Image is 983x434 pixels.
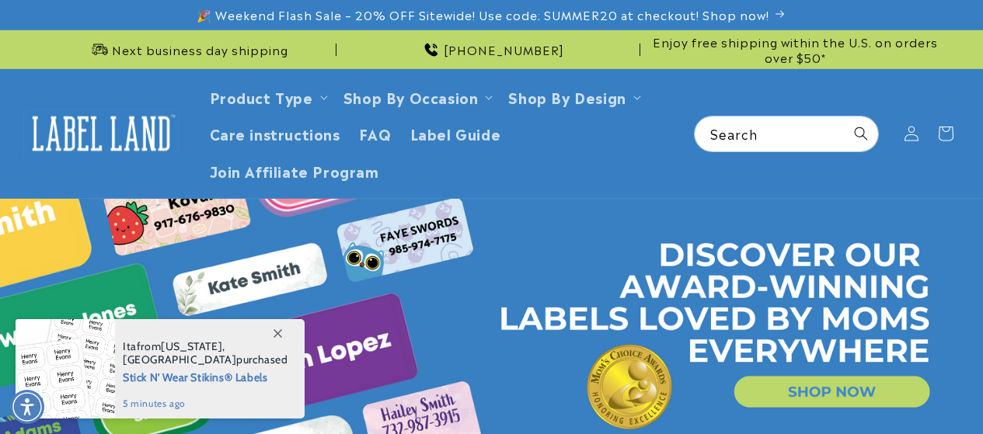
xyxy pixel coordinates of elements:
[410,124,501,142] span: Label Guide
[123,339,137,353] span: Ita
[18,103,185,163] a: Label Land
[359,124,392,142] span: FAQ
[197,7,769,23] span: 🎉 Weekend Flash Sale – 20% OFF Sitewide! Use code: SUMMER20 at checkout! Shop now!
[844,116,878,151] button: Search
[161,339,222,353] span: [US_STATE]
[123,397,288,411] span: 5 minutes ago
[210,161,379,179] span: Join Affiliate Program
[200,115,350,151] a: Care instructions
[334,78,500,115] summary: Shop By Occasion
[350,115,401,151] a: FAQ
[210,124,340,142] span: Care instructions
[508,86,626,107] a: Shop By Design
[343,30,640,68] div: Announcement
[123,340,288,366] span: from , purchased
[112,42,288,57] span: Next business day shipping
[647,30,944,68] div: Announcement
[10,390,44,424] div: Accessibility Menu
[210,86,313,107] a: Product Type
[343,88,479,106] span: Shop By Occasion
[23,109,179,158] img: Label Land
[123,366,288,386] span: Stick N' Wear Stikins® Labels
[123,352,236,366] span: [GEOGRAPHIC_DATA]
[200,152,389,189] a: Join Affiliate Program
[39,30,336,68] div: Announcement
[401,115,511,151] a: Label Guide
[444,42,564,57] span: [PHONE_NUMBER]
[499,78,647,115] summary: Shop By Design
[647,34,944,64] span: Enjoy free shipping within the U.S. on orders over $50*
[200,78,334,115] summary: Product Type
